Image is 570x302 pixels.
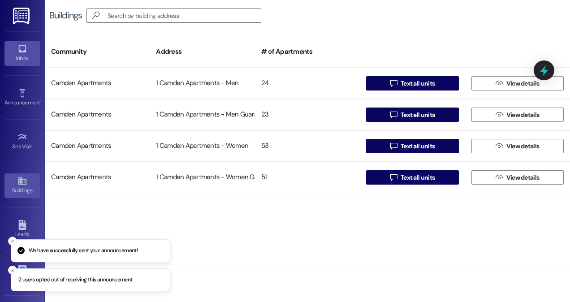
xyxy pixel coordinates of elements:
[471,76,564,91] button: View details
[255,106,360,124] div: 23
[18,276,133,284] p: 2 users opted out of receiving this announcement
[4,262,40,286] a: Templates •
[13,8,31,24] img: ResiDesk Logo
[8,237,17,246] button: Close toast
[45,137,150,155] div: Camden Apartments
[390,142,397,150] i: 
[45,106,150,124] div: Camden Apartments
[401,173,435,182] span: Text all units
[89,11,103,20] i: 
[471,170,564,185] button: View details
[366,76,458,91] button: Text all units
[29,247,138,255] p: We have successfully sent your announcement!
[45,41,150,63] div: Community
[255,74,360,92] div: 24
[366,108,458,122] button: Text all units
[40,98,41,104] span: •
[150,41,255,63] div: Address
[366,139,458,153] button: Text all units
[366,170,458,185] button: Text all units
[8,266,17,275] button: Close toast
[150,137,255,155] div: 1 Camden Apartments - Women
[255,168,360,186] div: 51
[49,11,82,20] div: Buildings
[32,142,34,148] span: •
[108,9,261,22] input: Search by building address
[506,173,540,182] span: View details
[390,111,397,118] i: 
[45,74,150,92] div: Camden Apartments
[496,80,502,87] i: 
[150,106,255,124] div: 1 Camden Apartments - Men Guarantors
[401,79,435,88] span: Text all units
[390,174,397,181] i: 
[45,168,150,186] div: Camden Apartments
[496,142,502,150] i: 
[506,142,540,151] span: View details
[506,110,540,120] span: View details
[150,74,255,92] div: 1 Camden Apartments - Men
[401,110,435,120] span: Text all units
[4,217,40,242] a: Leads
[255,41,360,63] div: # of Apartments
[4,129,40,154] a: Site Visit •
[150,168,255,186] div: 1 Camden Apartments - Women Guarantors
[4,41,40,65] a: Inbox
[471,108,564,122] button: View details
[506,79,540,88] span: View details
[496,174,502,181] i: 
[255,137,360,155] div: 53
[471,139,564,153] button: View details
[4,173,40,198] a: Buildings
[401,142,435,151] span: Text all units
[390,80,397,87] i: 
[496,111,502,118] i: 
